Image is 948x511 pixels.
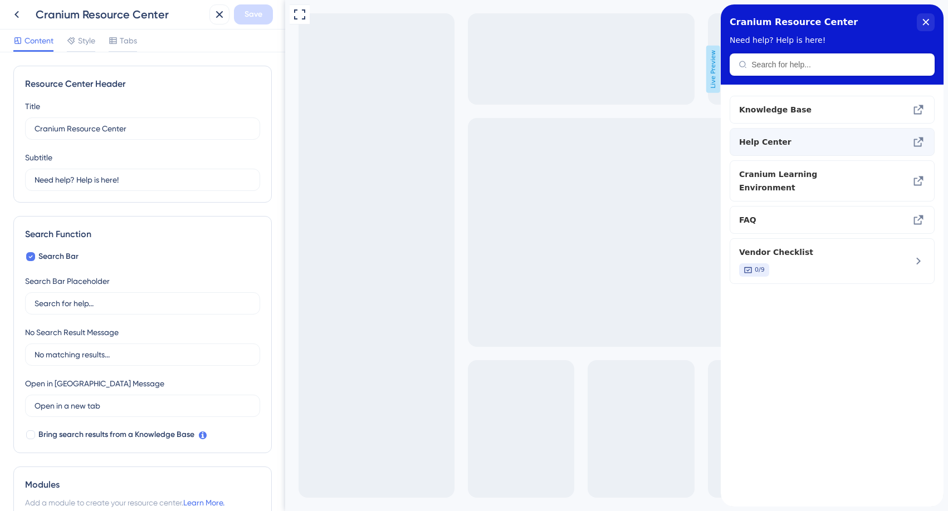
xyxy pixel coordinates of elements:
[34,261,44,270] span: 0/9
[183,498,224,507] a: Learn More.
[35,348,251,361] input: No matching results...
[18,241,167,254] span: Vendor Checklist
[25,326,119,339] div: No Search Result Message
[120,34,137,47] span: Tabs
[38,428,194,441] span: Bring search results from a Knowledge Base
[421,46,435,93] span: Live Preview
[245,8,262,21] span: Save
[25,478,260,492] div: Modules
[18,209,167,222] span: FAQ
[38,250,79,263] span: Search Bar
[25,274,110,288] div: Search Bar Placeholder
[234,4,273,24] button: Save
[18,163,149,190] span: Cranium Learning Environment
[35,400,251,412] input: Open in a new tab
[18,131,167,144] div: Help Center
[25,498,183,507] span: Add a module to create your resource center.
[18,163,167,190] div: Cranium Learning Environment
[35,297,251,309] input: Search for help...
[7,3,56,16] span: Get Started
[25,34,53,47] span: Content
[35,174,251,186] input: Description
[25,77,260,91] div: Resource Center Header
[18,131,149,144] span: Help Center
[25,151,52,164] div: Subtitle
[196,9,214,27] div: close resource center
[25,100,40,113] div: Title
[9,31,105,40] span: Need help? Help is here!
[18,241,167,272] div: Vendor Checklist
[25,377,164,390] div: Open in [GEOGRAPHIC_DATA] Message
[31,56,205,65] input: Search for help...
[36,7,205,22] div: Cranium Resource Center
[78,34,95,47] span: Style
[18,99,167,112] span: Knowledge Base
[9,9,137,26] span: Cranium Resource Center
[63,6,67,14] div: 3
[35,122,251,135] input: Title
[25,228,260,241] div: Search Function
